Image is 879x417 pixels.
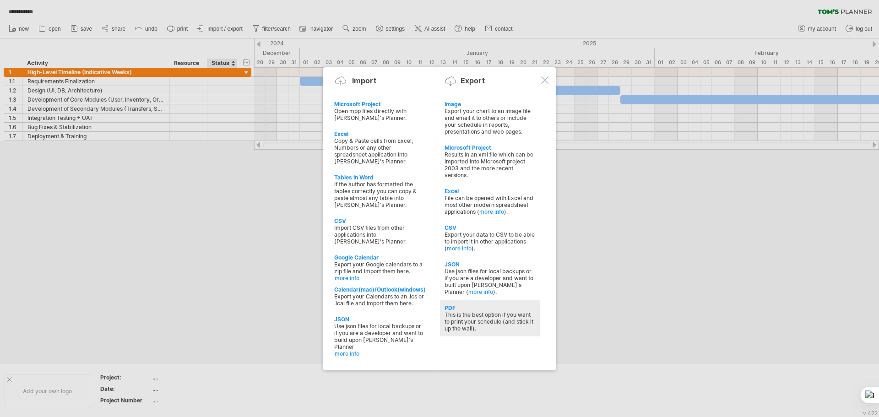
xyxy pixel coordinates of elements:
[335,350,425,357] a: more info
[445,151,535,179] div: Results in an xml file which can be imported into Microsoft project 2003 and the more recent vers...
[461,76,485,85] div: Export
[334,130,425,137] div: Excel
[334,137,425,165] div: Copy & Paste cells from Excel, Numbers or any other spreadsheet application into [PERSON_NAME]'s ...
[335,275,425,282] a: more info
[445,311,535,332] div: This is the best option if you want to print your schedule (and stick it up the wall).
[334,181,425,208] div: If the author has formatted the tables correctly you can copy & paste almost any table into [PERS...
[445,231,535,252] div: Export your data to CSV to be able to import it in other applications ( ).
[445,224,535,231] div: CSV
[445,261,535,268] div: JSON
[334,174,425,181] div: Tables in Word
[445,195,535,215] div: File can be opened with Excel and most other modern spreadsheet applications ( ).
[352,76,376,85] div: Import
[445,144,535,151] div: Microsoft Project
[445,268,535,295] div: Use json files for local backups or if you are a developer and want to built upon [PERSON_NAME]'s...
[447,245,472,252] a: more info
[445,188,535,195] div: Excel
[468,288,493,295] a: more info
[445,108,535,135] div: Export your chart to an image file and email it to others or include your schedule in reports, pr...
[445,304,535,311] div: PDF
[479,208,504,215] a: more info
[445,101,535,108] div: Image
